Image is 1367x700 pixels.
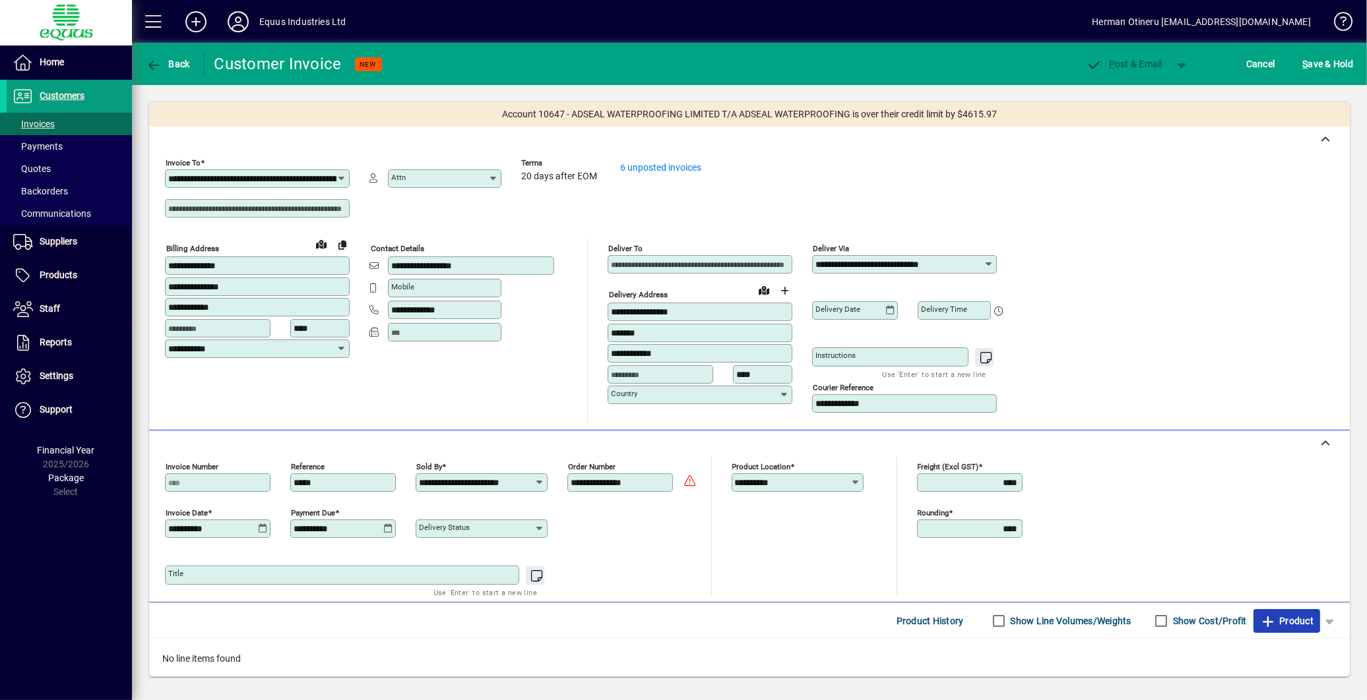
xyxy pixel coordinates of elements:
mat-label: Mobile [391,282,414,291]
div: Equus Industries Ltd [259,11,346,32]
mat-label: Deliver To [608,244,643,253]
mat-label: Delivery date [815,305,860,314]
mat-hint: Use 'Enter' to start a new line [433,585,537,600]
span: Communications [13,208,91,219]
mat-label: Reference [291,462,325,471]
span: Reports [40,337,72,347]
a: Support [7,394,132,426]
mat-label: Rounding [918,508,949,517]
span: Product History [897,610,964,631]
a: Settings [7,360,132,393]
a: Backorders [7,180,132,202]
span: S [1302,59,1308,69]
a: View on map [311,233,332,254]
mat-label: Order number [568,462,616,471]
mat-label: Product location [732,462,791,471]
mat-label: Freight (excl GST) [918,462,979,471]
div: Customer Invoice [214,53,342,74]
span: Customers [40,90,84,101]
button: Profile [217,10,259,34]
span: NEW [360,60,377,69]
a: Suppliers [7,225,132,258]
span: Products [40,270,77,280]
span: Home [40,57,64,67]
div: Herman Otineru [EMAIL_ADDRESS][DOMAIN_NAME] [1092,11,1311,32]
button: Back [143,52,193,76]
mat-label: Country [611,389,637,398]
mat-label: Attn [391,173,406,182]
mat-label: Invoice number [166,462,218,471]
a: 6 unposted invoices [620,162,701,173]
mat-label: Deliver via [813,244,849,253]
span: Terms [521,159,600,167]
mat-label: Invoice date [166,508,208,517]
span: Backorders [13,186,68,196]
a: Home [7,46,132,79]
span: Staff [40,303,60,314]
span: ave & Hold [1302,53,1353,74]
button: Save & Hold [1299,52,1356,76]
mat-label: Instructions [815,351,856,360]
mat-label: Payment due [291,508,335,517]
button: Copy to Delivery address [332,234,353,255]
span: Back [146,59,190,69]
span: Product [1260,610,1314,631]
label: Show Line Volumes/Weights [1008,614,1131,627]
a: Communications [7,202,132,225]
a: Quotes [7,158,132,180]
app-page-header-button: Back [132,52,205,76]
mat-label: Invoice To [166,158,201,167]
button: Post & Email [1079,52,1169,76]
a: Reports [7,326,132,359]
mat-label: Courier Reference [813,383,874,392]
a: Staff [7,293,132,326]
div: No line items found [149,639,1350,679]
mat-label: Delivery time [921,305,967,314]
button: Add [175,10,217,34]
span: Settings [40,370,73,381]
span: Package [48,473,84,483]
button: Product [1254,609,1320,633]
span: Payments [13,141,63,152]
button: Choose address [775,280,796,301]
a: Products [7,259,132,292]
span: Cancel [1246,53,1275,74]
a: Payments [7,135,132,158]
span: Account 10647 - ADSEAL WATERPROOFING LIMITED T/A ADSEAL WATERPROOFING is over their credit limit ... [502,107,997,121]
span: Quotes [13,163,51,174]
span: P [1109,59,1115,69]
a: View on map [753,279,775,301]
label: Show Cost/Profit [1170,614,1247,627]
span: Financial Year [38,445,95,455]
span: 20 days after EOM [521,171,597,182]
button: Cancel [1243,52,1279,76]
span: Invoices [13,119,55,129]
a: Knowledge Base [1324,3,1351,45]
mat-hint: Use 'Enter' to start a new line [883,366,986,382]
a: Invoices [7,113,132,135]
span: ost & Email [1086,59,1162,69]
span: Support [40,404,73,415]
mat-label: Sold by [416,462,442,471]
mat-label: Title [168,569,183,578]
span: Suppliers [40,236,77,247]
button: Product History [891,609,969,633]
mat-label: Delivery status [419,523,470,532]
